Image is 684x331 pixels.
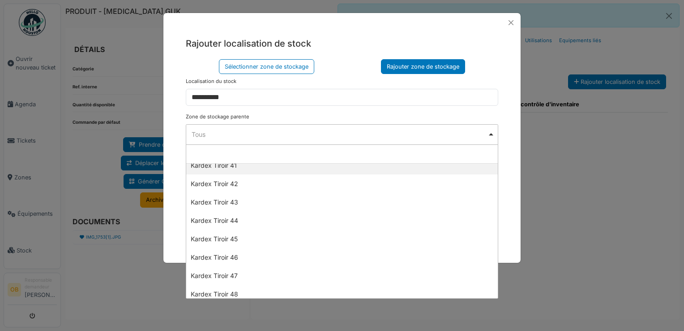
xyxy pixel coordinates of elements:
[219,59,314,74] div: Sélectionner zone de stockage
[186,248,498,266] div: Kardex Tiroir 46
[186,266,498,285] div: Kardex Tiroir 47
[381,59,465,74] div: Rajouter zone de stockage
[186,285,498,303] div: Kardex Tiroir 48
[192,130,487,139] div: Tous
[186,211,498,230] div: Kardex Tiroir 44
[186,230,498,248] div: Kardex Tiroir 45
[186,193,498,211] div: Kardex Tiroir 43
[186,145,498,164] input: Tous
[186,174,498,193] div: Kardex Tiroir 42
[186,156,498,174] div: Kardex Tiroir 41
